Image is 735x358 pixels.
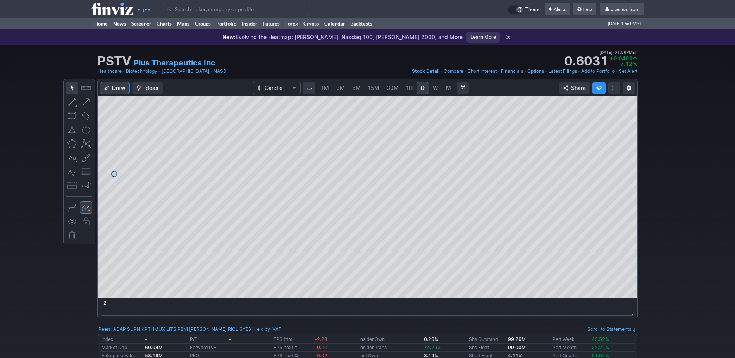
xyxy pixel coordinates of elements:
[272,344,313,352] td: EPS next Y
[633,60,637,67] span: %
[303,82,315,94] button: Interval
[122,67,125,75] span: •
[113,325,126,333] a: ADAP
[564,55,608,67] strong: 0.6031
[442,82,454,94] a: M
[189,325,227,333] a: [PERSON_NAME]
[321,84,329,91] span: 1M
[497,67,500,75] span: •
[100,336,143,344] td: Index
[613,49,615,56] span: •
[352,84,361,91] span: 5M
[188,336,227,344] td: P/E
[412,67,439,75] a: Stock Detail
[421,84,425,91] span: D
[608,82,620,94] a: Fullscreen
[608,18,642,29] span: [DATE] 1:56 PM ET
[66,82,78,94] button: Mouse
[365,82,383,94] a: 15M
[100,298,635,316] textarea: 2
[145,336,147,342] small: -
[272,336,313,344] td: EPS (ttm)
[610,6,638,12] span: Lraemorrison
[467,344,506,352] td: Shs Float
[110,18,129,29] a: News
[358,344,422,352] td: Insider Trans
[228,325,238,333] a: RIGL
[158,67,161,75] span: •
[166,325,176,333] a: LITS
[592,344,609,350] span: 22.21%
[318,82,332,94] a: 1M
[403,82,416,94] a: 1H
[66,179,78,192] button: Position
[358,336,422,344] td: Insider Own
[417,82,429,94] a: D
[134,57,215,68] a: Plus Therapeutics Inc
[444,67,463,75] a: Compare
[80,165,92,178] button: Fibonacci retracements
[253,326,270,332] a: Held by
[127,325,140,333] a: SUPN
[429,82,442,94] a: W
[66,138,78,150] button: Polygon
[610,55,632,62] span: +0.0401
[592,336,609,342] span: 45.52%
[252,325,281,333] div: | :
[80,201,92,214] button: Drawings Autosave: On
[501,67,523,75] a: Financials
[573,3,596,15] a: Help
[315,344,327,350] span: -0.11
[80,82,92,94] button: Measure
[66,215,78,228] button: Hide drawings
[348,18,375,29] a: Backtests
[265,84,289,92] span: Candle
[126,67,157,75] a: Biotechnology
[571,84,586,92] span: Share
[383,82,402,94] a: 30M
[80,110,92,122] button: Rotated rectangle
[322,18,348,29] a: Calendar
[440,67,443,75] span: •
[272,325,281,333] a: VXF
[132,82,163,94] button: Ideas
[213,67,227,75] a: NASD
[349,82,364,94] a: 5M
[145,344,163,350] b: 60.04M
[548,67,577,75] a: Latest Filings
[239,18,260,29] a: Insider
[412,68,439,74] span: Stock Detail
[424,336,438,342] b: 0.26%
[619,67,637,75] a: Set Alert
[162,67,209,75] a: [GEOGRAPHIC_DATA]
[66,229,78,242] button: Remove all autosaved drawings
[144,84,158,92] span: Ideas
[525,5,541,14] span: Theme
[336,84,345,91] span: 3M
[559,82,590,94] button: Share
[141,325,152,333] a: KPTI
[98,55,131,67] h1: PSTV
[457,82,469,94] button: Range
[100,344,143,352] td: Market Cap
[424,344,441,350] span: 74.29%
[578,67,580,75] span: •
[615,67,618,75] span: •
[620,60,632,67] span: 7.12
[545,67,547,75] span: •
[129,18,154,29] a: Screener
[468,67,497,75] a: Short Interest
[387,84,399,91] span: 30M
[66,165,78,178] button: Elliott waves
[467,336,506,344] td: Shs Outstand
[80,151,92,164] button: Brush
[66,124,78,136] button: Triangle
[98,325,252,333] div: :
[112,84,126,92] span: Draw
[406,84,413,91] span: 1H
[66,110,78,122] button: Rectangle
[192,18,213,29] a: Groups
[581,67,615,75] a: Add to Portfolio
[80,179,92,192] button: Anchored VWAP
[210,67,213,75] span: •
